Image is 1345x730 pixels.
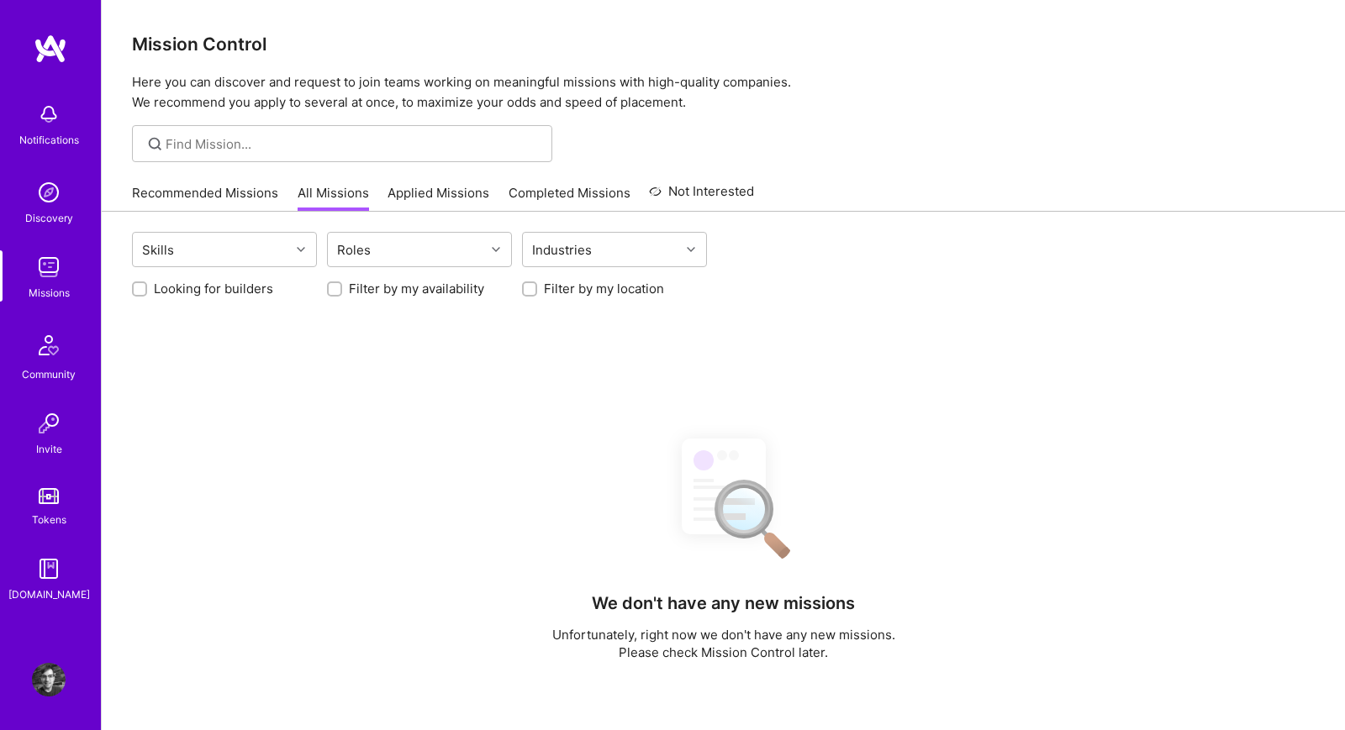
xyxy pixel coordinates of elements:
img: Invite [32,407,66,440]
img: tokens [39,488,59,504]
div: Industries [528,238,596,262]
img: teamwork [32,250,66,284]
img: logo [34,34,67,64]
img: discovery [32,176,66,209]
label: Filter by my availability [349,280,484,297]
div: Community [22,365,76,383]
div: Notifications [19,131,79,149]
img: Community [29,325,69,365]
h3: Mission Control [132,34,1315,55]
i: icon Chevron [687,245,695,254]
div: Discovery [25,209,73,227]
input: Find Mission... [166,135,540,153]
img: User Avatar [32,663,66,696]
div: Invite [36,440,62,458]
p: Here you can discover and request to join teams working on meaningful missions with high-quality ... [132,72,1315,113]
h4: We don't have any new missions [592,593,855,613]
i: icon Chevron [492,245,500,254]
a: Not Interested [649,181,754,212]
img: guide book [32,552,66,586]
a: Completed Missions [509,184,630,212]
a: Applied Missions [388,184,489,212]
i: icon SearchGrey [145,134,165,154]
img: No Results [652,423,795,570]
div: Skills [138,238,178,262]
label: Filter by my location [544,280,664,297]
i: icon Chevron [297,245,305,254]
div: Missions [29,284,70,302]
p: Unfortunately, right now we don't have any new missions. [552,626,895,643]
div: [DOMAIN_NAME] [8,586,90,603]
a: All Missions [298,184,369,212]
div: Tokens [32,511,66,528]
img: bell [32,97,66,131]
a: Recommended Missions [132,184,278,212]
a: User Avatar [28,663,70,696]
p: Please check Mission Control later. [552,643,895,661]
div: Roles [333,238,375,262]
label: Looking for builders [154,280,273,297]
